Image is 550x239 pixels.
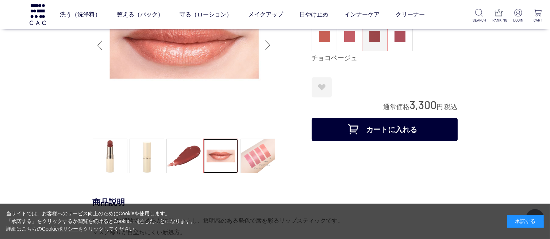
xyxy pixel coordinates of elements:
[261,31,275,60] div: Next slide
[512,9,524,23] a: LOGIN
[6,210,196,233] div: 当サイトでは、お客様へのサービス向上のためにCookieを使用します。 「承諾する」をクリックするか閲覧を続けるとCookieに同意したことになります。 詳細はこちらの をクリックしてください。
[299,4,328,25] a: 日やけ止め
[60,4,101,25] a: 洗う（洗浄料）
[512,18,524,23] p: LOGIN
[312,118,458,141] button: カートに入れる
[384,103,410,111] span: 通常価格
[532,9,544,23] a: CART
[410,98,437,111] span: 3,300
[312,54,458,63] div: チョコベージュ
[437,103,443,111] span: 円
[42,226,78,232] a: Cookieポリシー
[473,9,485,23] a: SEARCH
[312,77,332,97] a: お気に入りに登録する
[117,4,164,25] a: 整える（パック）
[396,4,425,25] a: クリーナー
[28,4,47,25] img: logo
[345,4,380,25] a: インナーケア
[532,18,544,23] p: CART
[180,4,232,25] a: 守る（ローション）
[248,4,283,25] a: メイクアップ
[507,215,544,228] div: 承諾する
[492,18,505,23] p: RANKING
[473,18,485,23] p: SEARCH
[93,31,107,60] div: Previous slide
[492,9,505,23] a: RANKING
[93,197,458,208] div: 商品説明
[445,103,458,111] span: 税込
